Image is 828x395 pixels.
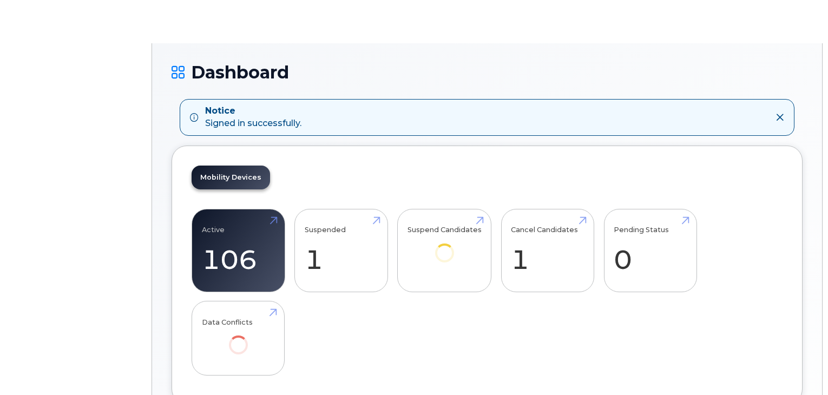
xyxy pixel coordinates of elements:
strong: Notice [205,105,301,117]
a: Data Conflicts [202,307,275,370]
h1: Dashboard [172,63,803,82]
a: Active 106 [202,215,275,286]
a: Mobility Devices [192,166,270,189]
a: Pending Status 0 [614,215,687,286]
a: Suspend Candidates [408,215,482,277]
div: Signed in successfully. [205,105,301,130]
a: Cancel Candidates 1 [511,215,584,286]
a: Suspended 1 [305,215,378,286]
